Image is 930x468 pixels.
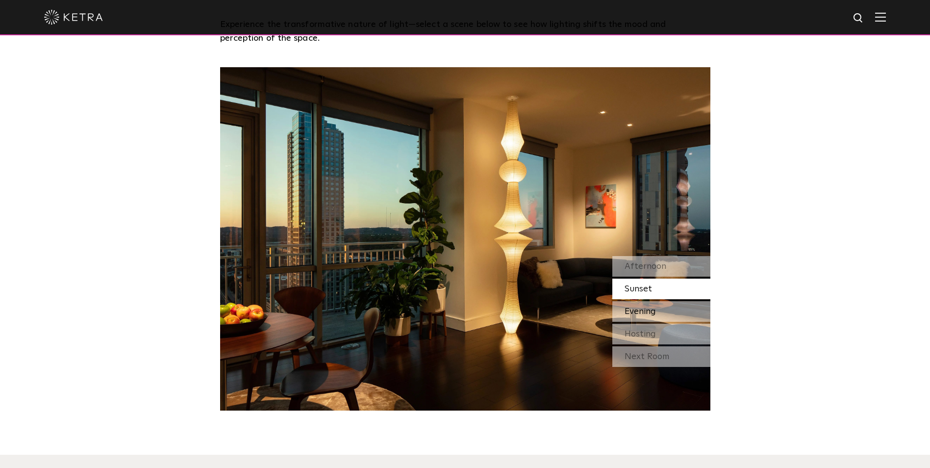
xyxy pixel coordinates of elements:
[875,12,886,22] img: Hamburger%20Nav.svg
[625,285,652,293] span: Sunset
[612,346,710,367] div: Next Room
[220,67,710,411] img: SS_HBD_LivingRoom_Desktop_02
[853,12,865,25] img: search icon
[625,262,666,271] span: Afternoon
[625,307,656,316] span: Evening
[625,330,656,338] span: Hosting
[44,10,103,25] img: ketra-logo-2019-white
